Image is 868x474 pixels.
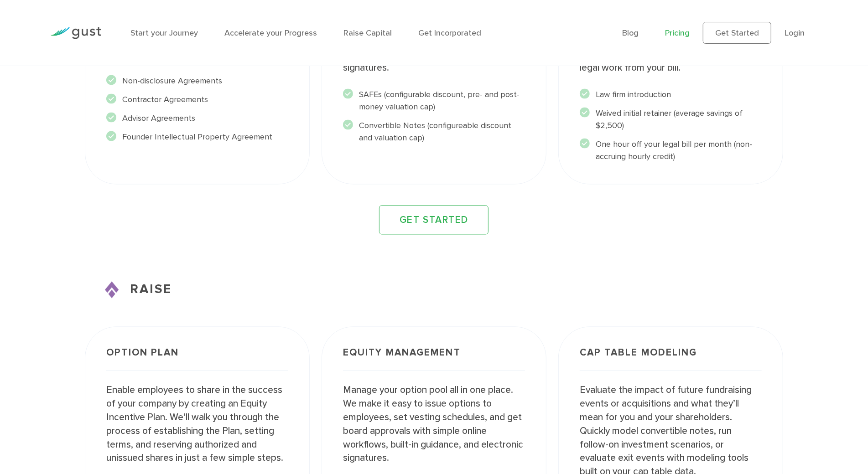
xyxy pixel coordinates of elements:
img: Raise Icon X2 [105,281,119,298]
a: Accelerate your Progress [224,28,317,38]
a: Get Started [703,22,771,44]
li: Founder Intellectual Property Agreement [106,131,288,143]
li: Advisor Agreements [106,112,288,124]
img: Gust Logo [50,27,101,39]
li: SAFEs (configurable discount, pre- and post-money valuation cap) [343,88,525,113]
li: Law firm introduction [580,88,762,101]
a: Blog [622,28,639,38]
h3: RAISE [85,280,783,299]
li: Contractor Agreements [106,93,288,106]
a: Pricing [665,28,690,38]
a: Login [785,28,805,38]
p: Enable employees to share in the success of your company by creating an Equity Incentive Plan. We... [106,383,288,465]
li: One hour off your legal bill per month (non-accruing hourly credit) [580,138,762,163]
li: Convertible Notes (configureable discount and valuation cap) [343,119,525,144]
h3: Equity Management [343,348,525,371]
h3: Option Plan [106,348,288,371]
a: Get Incorporated [418,28,481,38]
li: Non-disclosure Agreements [106,75,288,87]
a: Raise Capital [343,28,392,38]
li: Waived initial retainer (average savings of $2,500) [580,107,762,132]
h3: Cap Table Modeling [580,348,762,371]
p: Manage your option pool all in one place. We make it easy to issue options to employees, set vest... [343,383,525,465]
a: GET STARTED [379,205,489,234]
a: Start your Journey [130,28,198,38]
